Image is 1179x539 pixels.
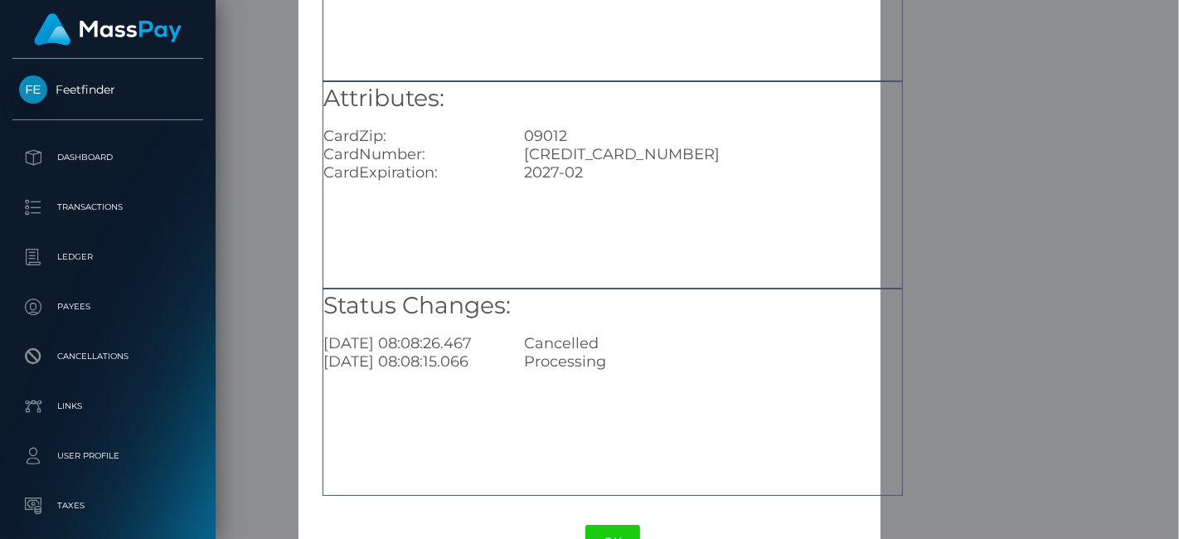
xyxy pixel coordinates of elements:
div: 09012 [512,127,914,145]
p: Cancellations [19,344,196,369]
div: [DATE] 08:08:15.066 [311,352,512,371]
span: Feetfinder [12,82,203,97]
p: Ledger [19,245,196,269]
p: Payees [19,294,196,319]
p: Dashboard [19,145,196,170]
div: [DATE] 08:08:26.467 [311,334,512,352]
h5: Attributes: [323,82,902,115]
div: Cancelled [512,334,914,352]
img: Feetfinder [19,75,47,104]
p: Transactions [19,195,196,220]
div: 2027-02 [512,163,914,182]
p: Links [19,394,196,419]
h5: Status Changes: [323,289,902,323]
div: CardExpiration: [311,163,512,182]
div: CardZip: [311,127,512,145]
div: Processing [512,352,914,371]
img: MassPay Logo [34,13,182,46]
div: [CREDIT_CARD_NUMBER] [512,145,914,163]
p: Taxes [19,493,196,518]
p: User Profile [19,444,196,469]
div: CardNumber: [311,145,512,163]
